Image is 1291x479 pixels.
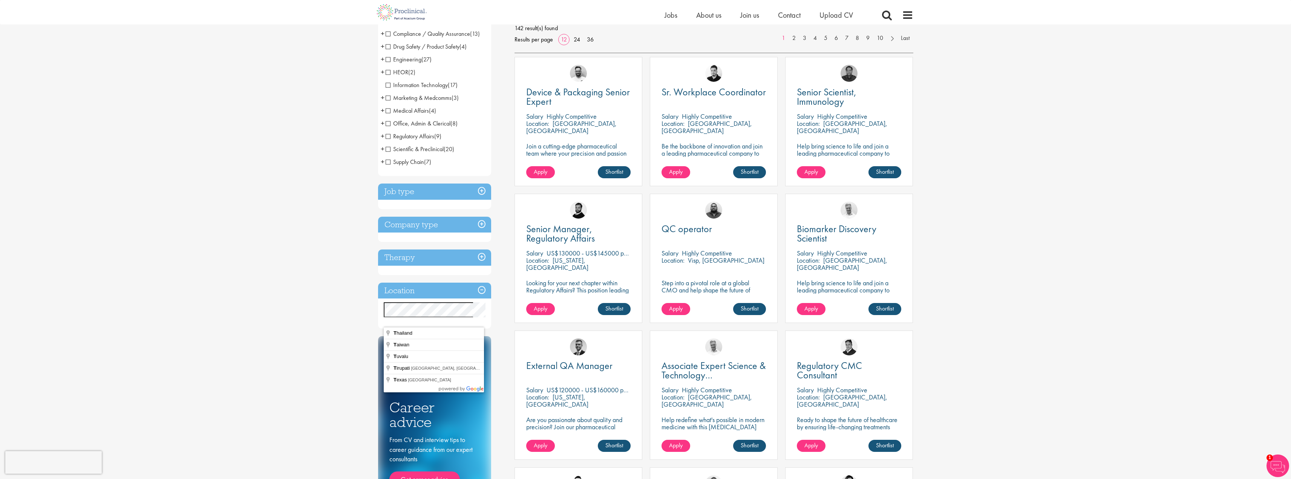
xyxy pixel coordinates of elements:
span: Apply [534,305,547,312]
span: Location: [526,119,549,128]
span: T [394,377,397,383]
a: Apply [797,440,825,452]
a: Apply [526,166,555,178]
a: Upload CV [819,10,853,20]
a: 1 [778,34,789,43]
span: + [381,41,384,52]
p: Help redefine what's possible in modern medicine with this [MEDICAL_DATA] Associate Expert Scienc... [662,416,766,438]
p: Step into a pivotal role at a global CMO and help shape the future of healthcare manufacturing. [662,279,766,301]
a: Last [897,34,913,43]
p: Looking for your next chapter within Regulatory Affairs? This position leading projects and worki... [526,279,631,308]
a: Apply [662,440,690,452]
span: Sr. Workplace Coordinator [662,86,766,98]
span: + [381,66,384,78]
a: Biomarker Discovery Scientist [797,224,901,243]
img: Ashley Bennett [705,202,722,219]
a: Regulatory CMC Consultant [797,361,901,380]
span: (9) [434,132,441,140]
span: (27) [421,55,432,63]
span: [GEOGRAPHIC_DATA], [GEOGRAPHIC_DATA] [411,366,499,370]
span: uvalu [394,354,409,359]
span: (2) [408,68,415,76]
iframe: reCAPTCHA [5,451,102,474]
span: (17) [448,81,458,89]
span: (8) [450,119,458,127]
p: Highly Competitive [682,386,732,394]
span: Office, Admin & Clerical [386,119,458,127]
a: 2 [789,34,799,43]
span: Apply [669,305,683,312]
a: Sr. Workplace Coordinator [662,87,766,97]
p: [GEOGRAPHIC_DATA], [GEOGRAPHIC_DATA] [797,256,887,272]
a: 5 [820,34,831,43]
span: Location: [662,119,685,128]
p: [GEOGRAPHIC_DATA], [GEOGRAPHIC_DATA] [526,119,617,135]
a: Peter Duvall [841,338,858,355]
a: Shortlist [868,166,901,178]
h3: Therapy [378,249,491,266]
a: 36 [584,35,596,43]
span: T [394,342,397,347]
span: Salary [662,112,678,121]
span: Office, Admin & Clerical [386,119,450,127]
h3: Company type [378,217,491,233]
a: Apply [797,303,825,315]
span: + [381,143,384,155]
span: Information Technology [386,81,458,89]
span: Location: [797,256,820,265]
a: Joshua Bye [841,202,858,219]
p: Are you passionate about quality and precision? Join our pharmaceutical client and help ensure to... [526,416,631,452]
span: HEOR [386,68,408,76]
span: Supply Chain [386,158,424,166]
span: T [394,365,397,371]
span: Associate Expert Science & Technology ([MEDICAL_DATA]) [662,359,766,391]
a: Apply [797,166,825,178]
a: Shortlist [868,303,901,315]
span: Location: [526,393,549,401]
a: Join us [740,10,759,20]
a: Shortlist [733,166,766,178]
span: Apply [534,168,547,176]
p: [GEOGRAPHIC_DATA], [GEOGRAPHIC_DATA] [797,119,887,135]
span: Location: [662,393,685,401]
p: Help bring science to life and join a leading pharmaceutical company to play a key role in delive... [797,279,901,315]
a: About us [696,10,721,20]
h3: Job type [378,184,491,200]
a: 6 [831,34,842,43]
span: Apply [669,168,683,176]
span: Salary [797,386,814,394]
span: Scientific & Preclinical [386,145,444,153]
span: (4) [429,107,436,115]
span: Salary [526,249,543,257]
a: Senior Scientist, Immunology [797,87,901,106]
span: + [381,105,384,116]
p: Highly Competitive [817,249,867,257]
p: [GEOGRAPHIC_DATA], [GEOGRAPHIC_DATA] [662,119,752,135]
a: Anderson Maldonado [705,65,722,82]
span: Salary [662,249,678,257]
a: Apply [526,303,555,315]
a: 4 [810,34,821,43]
a: Nick Walker [570,202,587,219]
span: Medical Affairs [386,107,436,115]
span: Contact [778,10,801,20]
p: Join a cutting-edge pharmaceutical team where your precision and passion for quality will help sh... [526,142,631,171]
span: Apply [669,441,683,449]
span: Medical Affairs [386,107,429,115]
span: Compliance / Quality Assurance [386,30,470,38]
span: [GEOGRAPHIC_DATA] [408,378,451,382]
span: Drug Safety / Product Safety [386,43,467,51]
a: 12 [558,35,570,43]
img: Joshua Bye [705,338,722,355]
p: Ready to shape the future of healthcare by ensuring life-changing treatments meet global regulato... [797,416,901,459]
img: Mike Raletz [841,65,858,82]
a: External QA Manager [526,361,631,370]
p: Be the backbone of innovation and join a leading pharmaceutical company to help keep life-changin... [662,142,766,171]
span: HEOR [386,68,415,76]
a: 10 [873,34,887,43]
span: + [381,130,384,142]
